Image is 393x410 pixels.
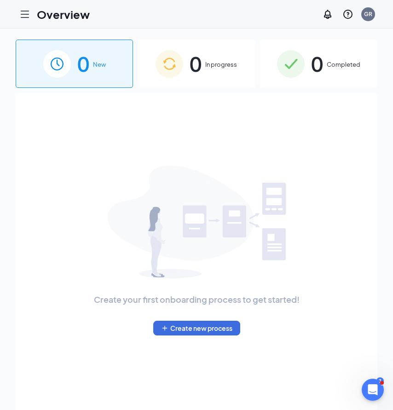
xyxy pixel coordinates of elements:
[205,60,237,69] span: In progress
[376,377,384,385] div: 3
[362,379,384,401] iframe: Intercom live chat
[364,10,372,18] div: GR
[190,48,202,80] span: 0
[153,321,240,335] button: PlusCreate new process
[93,60,106,69] span: New
[19,9,30,20] svg: Hamburger
[311,48,323,80] span: 0
[161,324,168,332] svg: Plus
[327,60,360,69] span: Completed
[37,6,90,22] h1: Overview
[342,9,353,20] svg: QuestionInfo
[94,293,300,306] span: Create your first onboarding process to get started!
[77,48,89,80] span: 0
[322,9,333,20] svg: Notifications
